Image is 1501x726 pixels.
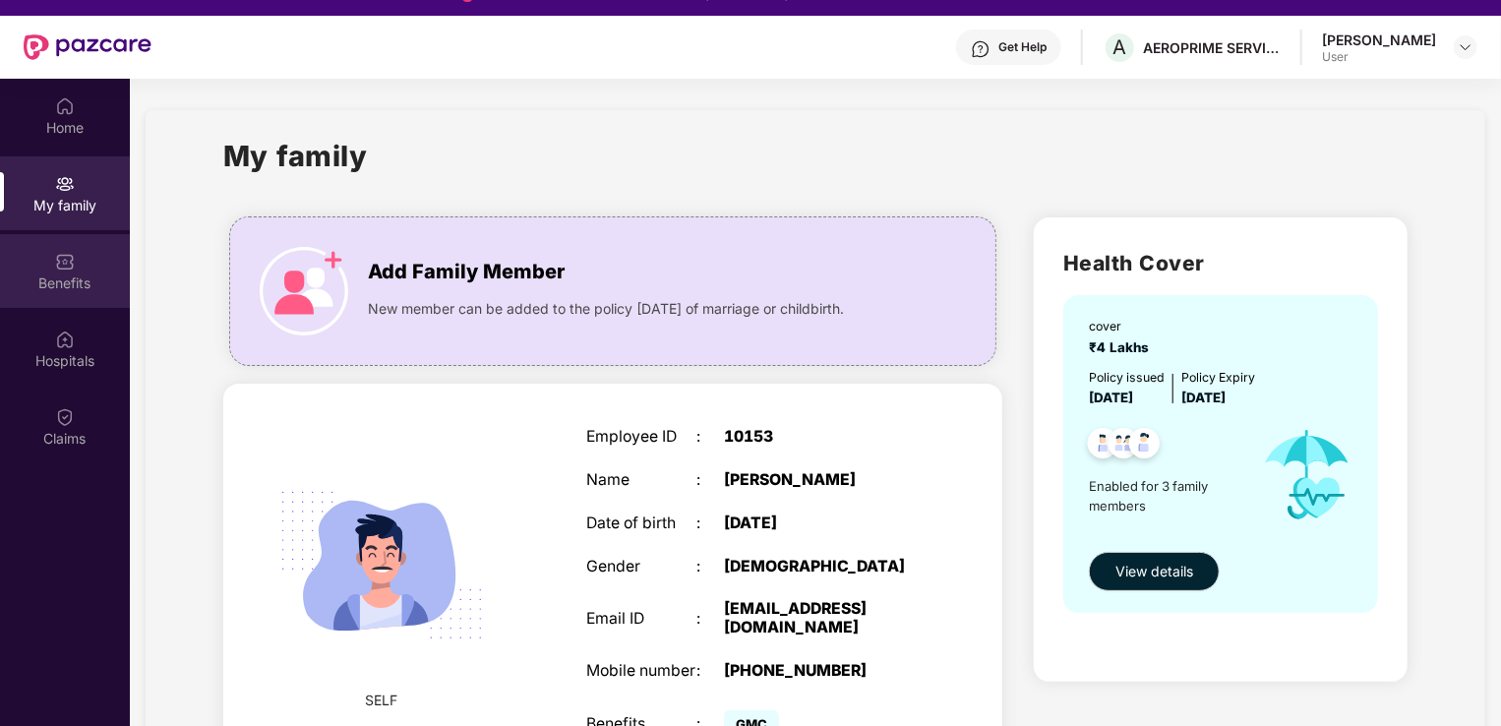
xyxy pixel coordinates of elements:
[586,514,696,533] div: Date of birth
[1120,422,1169,470] img: svg+xml;base64,PHN2ZyB4bWxucz0iaHR0cDovL3d3dy53My5vcmcvMjAwMC9zdmciIHdpZHRoPSI0OC45NDMiIGhlaWdodD...
[1100,422,1148,470] img: svg+xml;base64,PHN2ZyB4bWxucz0iaHR0cDovL3d3dy53My5vcmcvMjAwMC9zdmciIHdpZHRoPSI0OC45MTUiIGhlaWdodD...
[1181,390,1226,405] span: [DATE]
[1089,552,1220,591] button: View details
[1089,476,1245,516] span: Enabled for 3 family members
[55,174,75,194] img: svg+xml;base64,PHN2ZyB3aWR0aD0iMjAiIGhlaWdodD0iMjAiIHZpZXdCb3g9IjAgMCAyMCAyMCIgZmlsbD0ibm9uZSIgeG...
[260,247,348,335] img: icon
[724,514,917,533] div: [DATE]
[586,428,696,447] div: Employee ID
[55,407,75,427] img: svg+xml;base64,PHN2ZyBpZD0iQ2xhaW0iIHhtbG5zPSJodHRwOi8vd3d3LnczLm9yZy8yMDAwL3N2ZyIgd2lkdGg9IjIwIi...
[368,257,565,287] span: Add Family Member
[696,662,724,681] div: :
[1115,561,1193,582] span: View details
[1089,339,1157,355] span: ₹4 Lakhs
[1458,39,1473,55] img: svg+xml;base64,PHN2ZyBpZD0iRHJvcGRvd24tMzJ4MzIiIHhtbG5zPSJodHRwOi8vd3d3LnczLm9yZy8yMDAwL3N2ZyIgd2...
[586,610,696,629] div: Email ID
[586,558,696,576] div: Gender
[55,330,75,349] img: svg+xml;base64,PHN2ZyBpZD0iSG9zcGl0YWxzIiB4bWxucz0iaHR0cDovL3d3dy53My5vcmcvMjAwMC9zdmciIHdpZHRoPS...
[1089,368,1165,387] div: Policy issued
[1089,390,1133,405] span: [DATE]
[1322,30,1436,49] div: [PERSON_NAME]
[586,471,696,490] div: Name
[724,558,917,576] div: [DEMOGRAPHIC_DATA]
[696,471,724,490] div: :
[24,34,151,60] img: New Pazcare Logo
[724,428,917,447] div: 10153
[696,514,724,533] div: :
[1143,38,1281,57] div: AEROPRIME SERVICES PRIVATE LIMITED
[1113,35,1127,59] span: A
[1322,49,1436,65] div: User
[696,558,724,576] div: :
[696,610,724,629] div: :
[696,428,724,447] div: :
[257,441,506,690] img: svg+xml;base64,PHN2ZyB4bWxucz0iaHR0cDovL3d3dy53My5vcmcvMjAwMC9zdmciIHdpZHRoPSIyMjQiIGhlaWdodD0iMT...
[724,600,917,637] div: [EMAIL_ADDRESS][DOMAIN_NAME]
[365,690,397,711] span: SELF
[1089,317,1157,335] div: cover
[724,471,917,490] div: [PERSON_NAME]
[1079,422,1127,470] img: svg+xml;base64,PHN2ZyB4bWxucz0iaHR0cDovL3d3dy53My5vcmcvMjAwMC9zdmciIHdpZHRoPSI0OC45NDMiIGhlaWdodD...
[368,298,844,320] span: New member can be added to the policy [DATE] of marriage or childbirth.
[1063,247,1378,279] h2: Health Cover
[1181,368,1255,387] div: Policy Expiry
[998,39,1047,55] div: Get Help
[223,134,368,178] h1: My family
[55,96,75,116] img: svg+xml;base64,PHN2ZyBpZD0iSG9tZSIgeG1sbnM9Imh0dHA6Ly93d3cudzMub3JnLzIwMDAvc3ZnIiB3aWR0aD0iMjAiIG...
[1245,408,1369,542] img: icon
[586,662,696,681] div: Mobile number
[55,252,75,272] img: svg+xml;base64,PHN2ZyBpZD0iQmVuZWZpdHMiIHhtbG5zPSJodHRwOi8vd3d3LnczLm9yZy8yMDAwL3N2ZyIgd2lkdGg9Ij...
[971,39,991,59] img: svg+xml;base64,PHN2ZyBpZD0iSGVscC0zMngzMiIgeG1sbnM9Imh0dHA6Ly93d3cudzMub3JnLzIwMDAvc3ZnIiB3aWR0aD...
[724,662,917,681] div: [PHONE_NUMBER]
